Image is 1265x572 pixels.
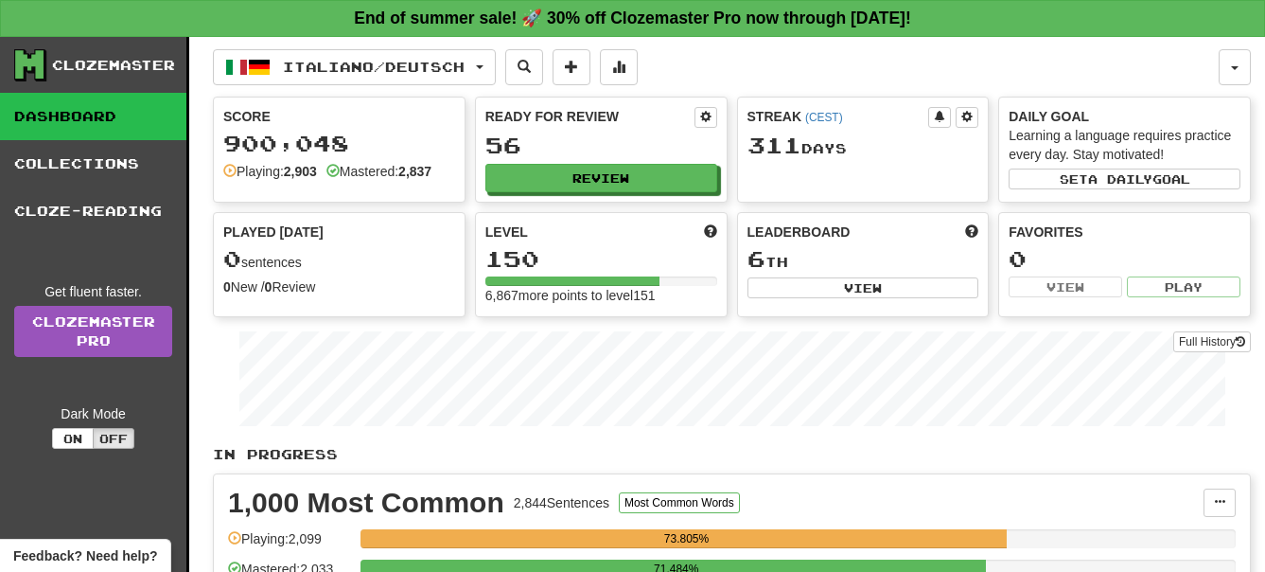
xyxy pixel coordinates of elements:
span: This week in points, UTC [965,223,978,241]
span: 6 [747,245,765,272]
button: Seta dailygoal [1009,169,1240,189]
a: ClozemasterPro [14,306,172,357]
div: Ready for Review [485,107,694,126]
button: Play [1127,277,1240,297]
div: Playing: [223,162,317,181]
button: View [747,277,979,298]
span: Level [485,223,528,241]
div: Daily Goal [1009,107,1240,126]
div: 1,000 Most Common [228,489,504,517]
div: 150 [485,247,717,271]
div: 73.805% [366,529,1006,548]
div: New / Review [223,277,455,296]
strong: 0 [265,279,272,295]
span: Italiano / Deutsch [283,59,465,75]
div: Clozemaster [52,56,175,75]
span: Played [DATE] [223,223,324,241]
div: Streak [747,107,929,126]
button: Most Common Words [619,492,740,513]
button: Italiano/Deutsch [213,49,496,85]
button: Review [485,164,717,192]
div: Favorites [1009,223,1240,241]
span: 0 [223,245,241,272]
div: 56 [485,134,717,157]
div: Score [223,107,455,126]
strong: 2,837 [398,164,431,179]
div: Dark Mode [14,404,172,423]
div: 0 [1009,247,1240,271]
div: 900,048 [223,132,455,155]
button: Full History [1173,331,1251,352]
div: Playing: 2,099 [228,529,351,561]
button: View [1009,277,1122,297]
span: 311 [747,132,801,158]
span: Open feedback widget [13,546,157,565]
div: Day s [747,134,979,158]
strong: 0 [223,279,231,295]
span: Score more points to level up [704,223,717,241]
div: th [747,247,979,272]
button: Search sentences [505,49,543,85]
div: Get fluent faster. [14,282,172,301]
strong: 2,903 [284,164,317,179]
p: In Progress [213,445,1251,464]
a: (CEST) [805,111,843,124]
button: On [52,428,94,449]
span: a daily [1088,172,1152,186]
div: sentences [223,247,455,272]
div: Learning a language requires practice every day. Stay motivated! [1009,126,1240,164]
button: More stats [600,49,638,85]
strong: End of summer sale! 🚀 30% off Clozemaster Pro now through [DATE]! [354,9,911,27]
span: Leaderboard [747,223,851,241]
button: Add sentence to collection [553,49,590,85]
button: Off [93,428,134,449]
div: 6,867 more points to level 151 [485,286,717,305]
div: 2,844 Sentences [514,493,609,512]
div: Mastered: [326,162,431,181]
